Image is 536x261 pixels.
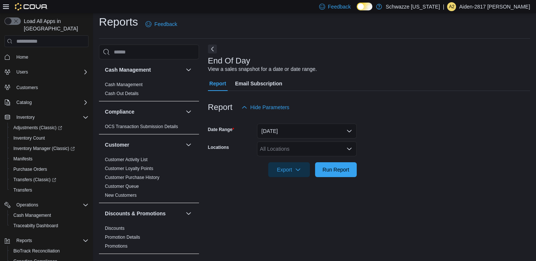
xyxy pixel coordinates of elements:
span: Customers [16,85,38,91]
span: Inventory Count [10,134,89,143]
div: Discounts & Promotions [99,224,199,254]
span: Reports [16,238,32,244]
span: Customer Queue [105,183,139,189]
a: OCS Transaction Submission Details [105,124,178,129]
span: Transfers [10,186,89,195]
a: Transfers (Classic) [7,174,92,185]
a: Home [13,53,31,62]
a: Promotions [105,244,128,249]
a: New Customers [105,193,137,198]
button: Discounts & Promotions [184,209,193,218]
span: Purchase Orders [10,165,89,174]
span: BioTrack Reconciliation [10,247,89,255]
p: Schwazze [US_STATE] [386,2,440,11]
button: Users [1,67,92,77]
span: Export [273,162,305,177]
a: Adjustments (Classic) [10,123,65,132]
p: | [443,2,444,11]
a: Promotion Details [105,235,140,240]
span: Run Report [322,166,349,173]
button: Reports [13,236,35,245]
a: Cash Management [105,82,142,87]
span: Feedback [154,20,177,28]
button: Inventory [13,113,38,122]
span: Inventory Count [13,135,45,141]
button: Discounts & Promotions [105,210,183,217]
a: Customer Queue [105,184,139,189]
a: Cash Out Details [105,91,139,96]
button: Operations [1,200,92,210]
button: Inventory Count [7,133,92,143]
button: Cash Management [105,66,183,74]
h3: End Of Day [208,56,250,65]
span: Operations [13,200,89,209]
a: Adjustments (Classic) [7,123,92,133]
span: Purchase Orders [13,166,47,172]
span: Transfers [13,187,32,193]
a: Cash Management [10,211,54,220]
span: Adjustments (Classic) [13,125,62,131]
button: Cash Management [7,210,92,221]
button: Export [268,162,310,177]
button: Next [208,45,217,53]
a: Customer Loyalty Points [105,166,153,171]
span: Dark Mode [357,10,357,11]
button: Home [1,52,92,62]
h3: Customer [105,141,129,149]
button: Customer [105,141,183,149]
span: Traceabilty Dashboard [10,221,89,230]
a: Discounts [105,226,125,231]
h3: Cash Management [105,66,151,74]
span: Feedback [328,3,351,10]
h3: Report [208,103,232,112]
span: Cash Management [13,212,51,218]
div: Aiden-2817 Cano [447,2,456,11]
a: Customer Purchase History [105,175,160,180]
button: Users [13,68,31,76]
span: Email Subscription [235,76,282,91]
div: View a sales snapshot for a date or date range. [208,65,317,73]
a: Customers [13,83,41,92]
span: Reports [13,236,89,245]
p: Aiden-2817 [PERSON_NAME] [459,2,530,11]
span: Inventory Manager (Classic) [10,144,89,153]
button: Transfers [7,185,92,195]
button: Open list of options [346,146,352,152]
button: Hide Parameters [238,100,292,115]
button: Catalog [1,97,92,108]
span: Manifests [10,154,89,163]
label: Date Range [208,127,234,133]
button: Manifests [7,154,92,164]
span: Adjustments (Classic) [10,123,89,132]
span: Hide Parameters [250,104,289,111]
span: Inventory Manager (Classic) [13,146,75,151]
button: Compliance [105,108,183,115]
span: Cash Out Details [105,91,139,97]
span: Users [13,68,89,76]
h3: Discounts & Promotions [105,210,166,217]
a: BioTrack Reconciliation [10,247,63,255]
button: Operations [13,200,41,209]
button: BioTrack Reconciliation [7,246,92,256]
button: Customer [184,140,193,149]
span: Cash Management [10,211,89,220]
span: Operations [16,202,38,208]
span: Catalog [13,98,89,107]
h1: Reports [99,14,138,29]
a: Inventory Count [10,134,48,143]
button: Reports [1,235,92,246]
button: Customers [1,82,92,92]
span: Inventory [13,113,89,122]
a: Inventory Manager (Classic) [7,143,92,154]
span: Manifests [13,156,32,162]
button: [DATE] [257,124,357,138]
span: Report [209,76,226,91]
button: Cash Management [184,65,193,74]
span: Home [13,52,89,62]
img: Cova [15,3,48,10]
span: Customer Loyalty Points [105,166,153,172]
span: Inventory [16,114,35,120]
span: Transfers (Classic) [13,177,56,183]
span: Customers [13,82,89,92]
